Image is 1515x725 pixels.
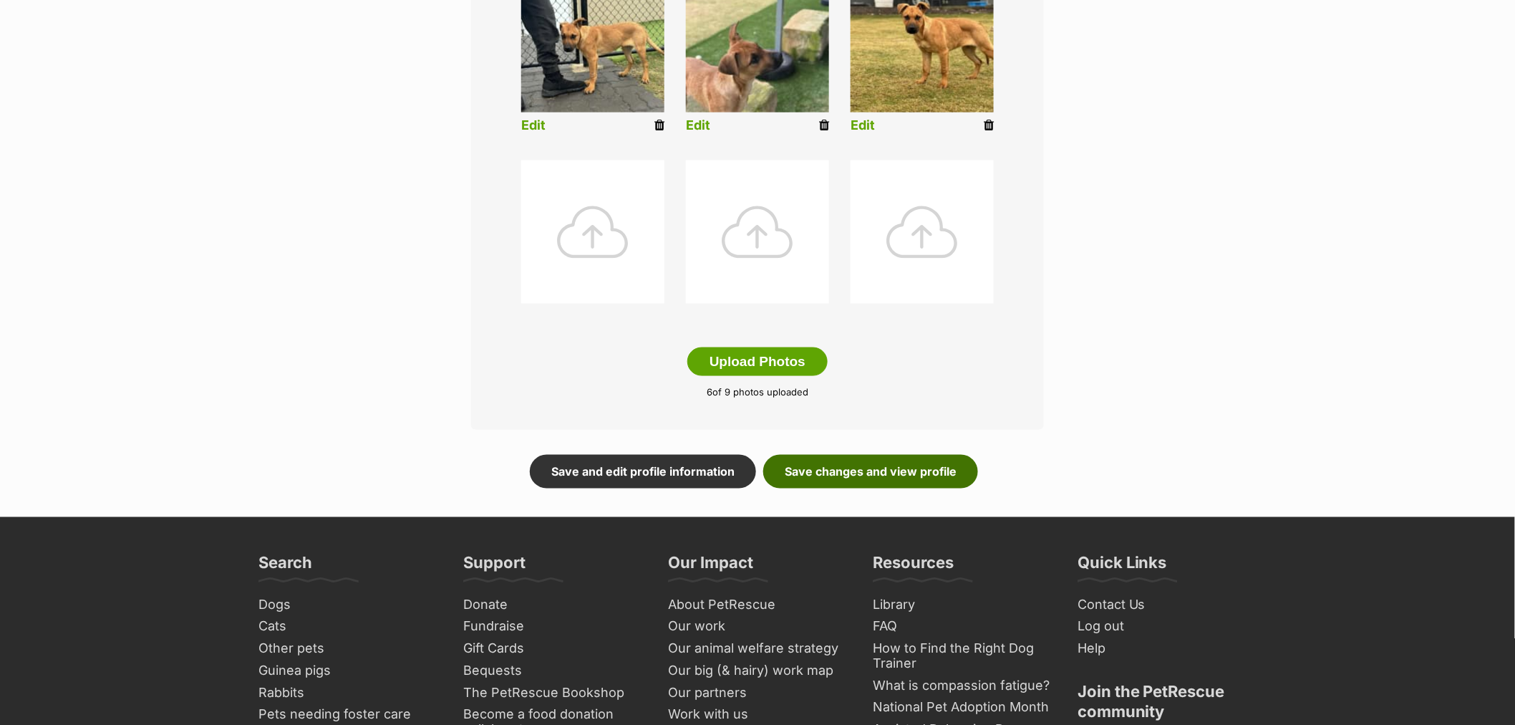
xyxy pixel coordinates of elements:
[458,661,648,683] a: Bequests
[873,553,954,582] h3: Resources
[458,683,648,705] a: The PetRescue Bookshop
[867,638,1057,675] a: How to Find the Right Dog Trainer
[686,118,710,133] a: Edit
[521,118,546,133] a: Edit
[662,683,853,705] a: Our partners
[463,553,526,582] h3: Support
[458,616,648,638] a: Fundraise
[867,616,1057,638] a: FAQ
[253,661,443,683] a: Guinea pigs
[867,676,1057,698] a: What is compassion fatigue?
[253,616,443,638] a: Cats
[662,595,853,617] a: About PetRescue
[867,595,1057,617] a: Library
[258,553,312,582] h3: Search
[763,455,978,488] a: Save changes and view profile
[867,697,1057,719] a: National Pet Adoption Month
[1072,638,1262,661] a: Help
[707,386,712,398] span: 6
[253,595,443,617] a: Dogs
[1078,553,1167,582] h3: Quick Links
[668,553,753,582] h3: Our Impact
[253,638,443,661] a: Other pets
[458,595,648,617] a: Donate
[851,118,875,133] a: Edit
[1072,616,1262,638] a: Log out
[493,385,1022,400] p: of 9 photos uploaded
[662,661,853,683] a: Our big (& hairy) work map
[458,638,648,661] a: Gift Cards
[253,683,443,705] a: Rabbits
[662,638,853,661] a: Our animal welfare strategy
[662,616,853,638] a: Our work
[687,347,828,376] button: Upload Photos
[530,455,756,488] a: Save and edit profile information
[1072,595,1262,617] a: Contact Us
